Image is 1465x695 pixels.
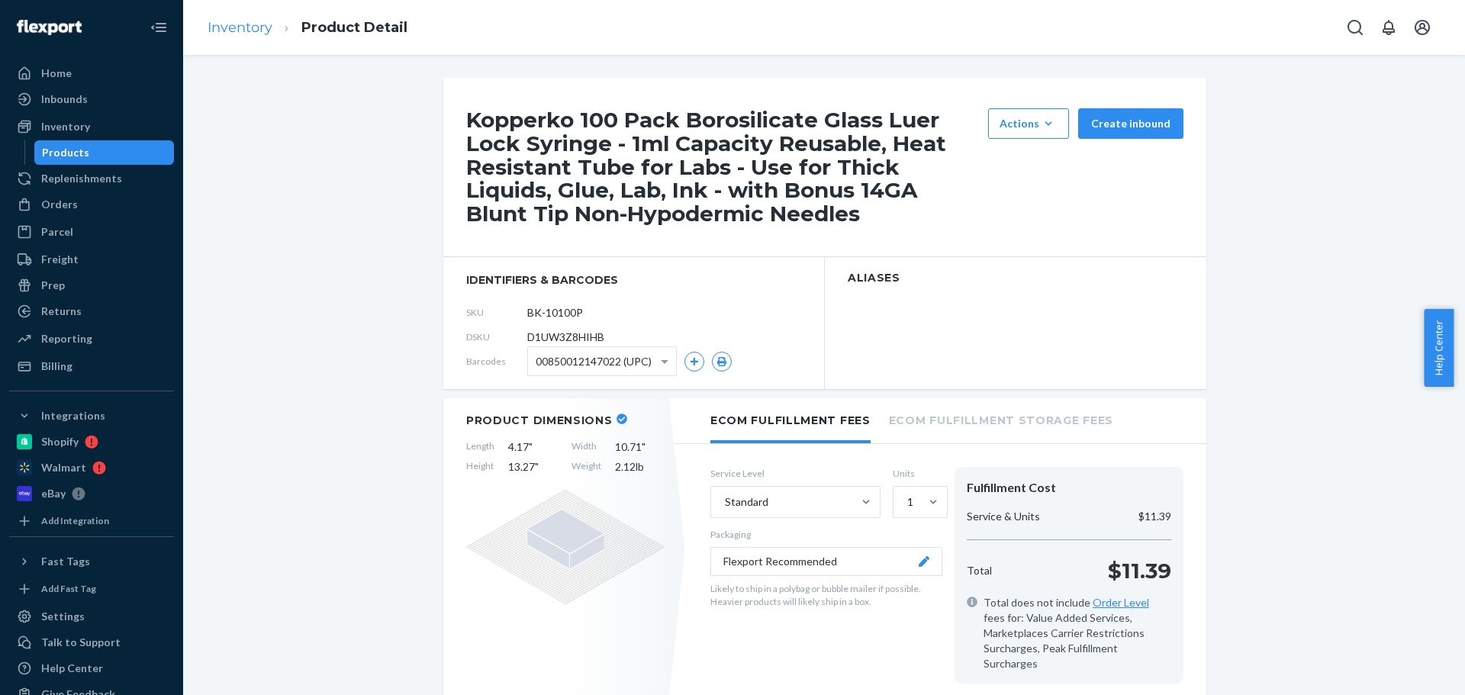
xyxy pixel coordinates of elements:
[9,404,174,428] button: Integrations
[41,434,79,449] div: Shopify
[41,197,78,212] div: Orders
[466,355,527,368] span: Barcodes
[41,278,65,293] div: Prep
[466,306,527,319] span: SKU
[41,359,72,374] div: Billing
[466,330,527,343] span: DSKU
[41,304,82,319] div: Returns
[9,327,174,351] a: Reporting
[907,494,913,510] div: 1
[984,595,1171,671] span: Total does not include fees for: Value Added Services, Marketplaces Carrier Restrictions Surcharg...
[1078,108,1183,139] button: Create inbound
[41,486,66,501] div: eBay
[9,630,174,655] a: Talk to Support
[41,554,90,569] div: Fast Tags
[529,440,533,453] span: "
[41,635,121,650] div: Talk to Support
[9,61,174,85] a: Home
[9,455,174,480] a: Walmart
[466,272,801,288] span: identifiers & barcodes
[41,224,73,240] div: Parcel
[9,273,174,298] a: Prep
[9,166,174,191] a: Replenishments
[42,145,89,160] div: Products
[41,92,88,107] div: Inbounds
[466,108,980,226] h1: Kopperko 100 Pack Borosilicate Glass Luer Lock Syringe - 1ml Capacity Reusable, Heat Resistant Tu...
[9,580,174,598] a: Add Fast Tag
[723,494,725,510] input: Standard
[848,272,1183,284] h2: Aliases
[1373,12,1404,43] button: Open notifications
[195,5,420,50] ol: breadcrumbs
[9,299,174,323] a: Returns
[615,439,665,455] span: 10.71
[1424,309,1454,387] button: Help Center
[572,459,601,475] span: Weight
[710,467,881,480] label: Service Level
[17,20,82,35] img: Flexport logo
[9,512,174,530] a: Add Integration
[572,439,601,455] span: Width
[208,19,272,36] a: Inventory
[967,509,1040,524] p: Service & Units
[508,439,558,455] span: 4.17
[9,430,174,454] a: Shopify
[9,656,174,681] a: Help Center
[1000,116,1058,131] div: Actions
[906,494,907,510] input: 1
[893,467,942,480] label: Units
[725,494,768,510] div: Standard
[41,66,72,81] div: Home
[41,460,86,475] div: Walmart
[41,252,79,267] div: Freight
[967,479,1171,497] div: Fulfillment Cost
[41,331,92,346] div: Reporting
[41,582,96,595] div: Add Fast Tag
[9,114,174,139] a: Inventory
[41,661,103,676] div: Help Center
[9,220,174,244] a: Parcel
[1407,12,1438,43] button: Open account menu
[9,87,174,111] a: Inbounds
[9,604,174,629] a: Settings
[642,440,646,453] span: "
[466,459,494,475] span: Height
[34,140,175,165] a: Products
[508,459,558,475] span: 13.27
[41,171,122,186] div: Replenishments
[535,460,539,473] span: "
[9,247,174,272] a: Freight
[41,514,109,527] div: Add Integration
[710,398,871,443] li: Ecom Fulfillment Fees
[41,609,85,624] div: Settings
[889,398,1113,440] li: Ecom Fulfillment Storage Fees
[527,330,604,345] span: D1UW3Z8HIHB
[466,413,613,427] h2: Product Dimensions
[967,563,992,578] p: Total
[1108,555,1171,586] p: $11.39
[710,547,942,576] button: Flexport Recommended
[41,408,105,423] div: Integrations
[9,481,174,506] a: eBay
[9,354,174,378] a: Billing
[301,19,407,36] a: Product Detail
[41,119,90,134] div: Inventory
[1138,509,1171,524] p: $11.39
[1340,12,1370,43] button: Open Search Box
[710,582,942,608] p: Likely to ship in a polybag or bubble mailer if possible. Heavier products will likely ship in a ...
[143,12,174,43] button: Close Navigation
[1093,596,1149,609] a: Order Level
[710,528,942,541] p: Packaging
[615,459,665,475] span: 2.12 lb
[536,349,652,375] span: 00850012147022 (UPC)
[9,549,174,574] button: Fast Tags
[466,439,494,455] span: Length
[9,192,174,217] a: Orders
[988,108,1069,139] button: Actions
